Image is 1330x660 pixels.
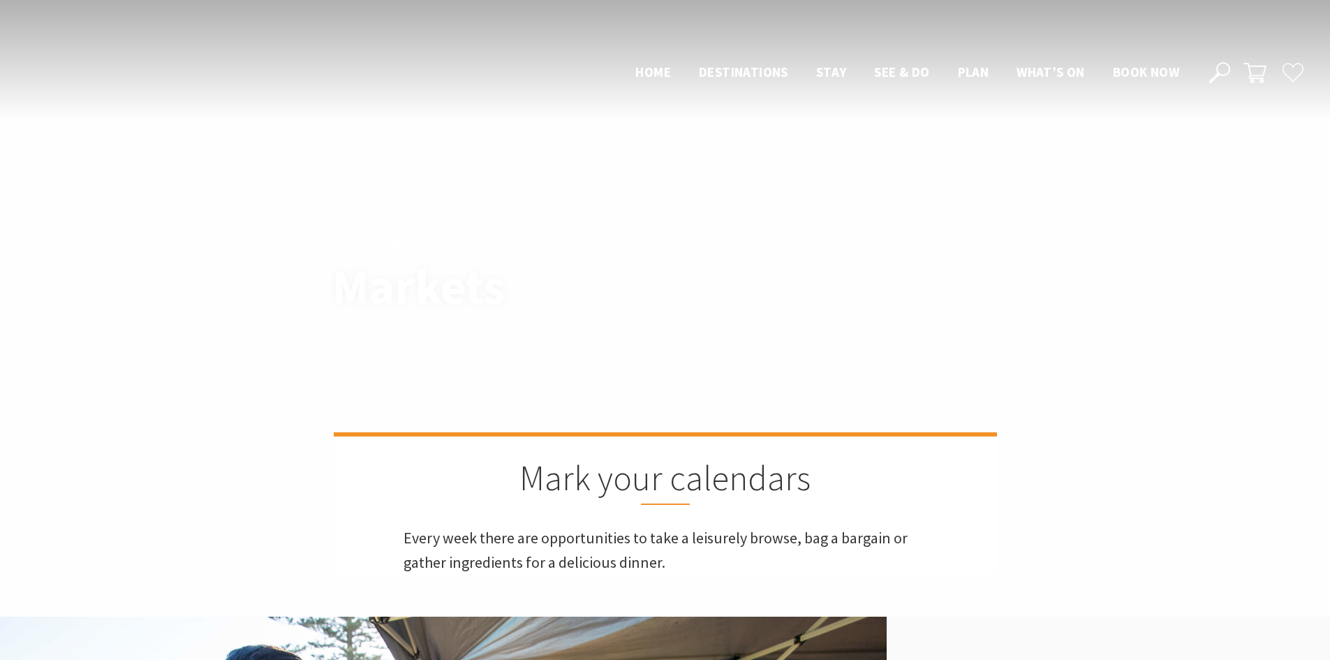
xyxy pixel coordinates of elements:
p: Every week there are opportunities to take a leisurely browse, bag a bargain or gather ingredient... [404,526,927,575]
span: See & Do [874,64,929,80]
span: What’s On [1017,64,1085,80]
h2: Mark your calendars [404,457,927,505]
a: Home [332,235,362,251]
nav: Main Menu [621,61,1193,85]
a: What’s On [374,235,431,251]
h1: Markets [332,260,727,314]
span: Stay [816,64,847,80]
span: Plan [958,64,989,80]
span: Destinations [699,64,788,80]
span: Book now [1113,64,1179,80]
li: Markets [445,234,492,252]
span: Home [635,64,671,80]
